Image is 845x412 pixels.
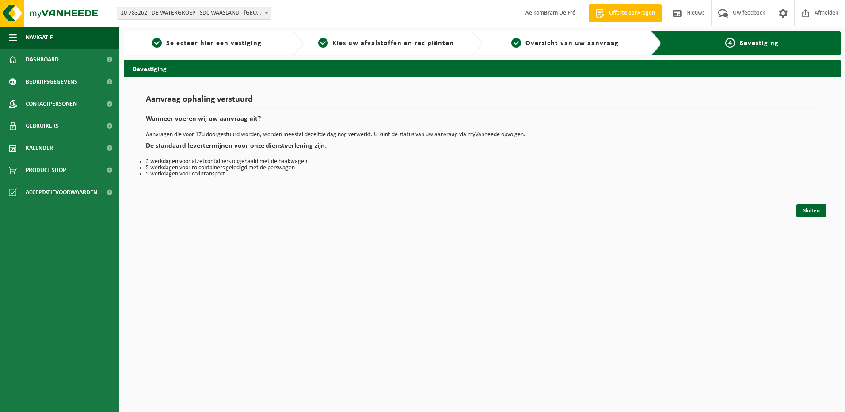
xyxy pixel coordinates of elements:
[117,7,271,19] span: 10-783262 - DE WATERGROEP - SDC WAASLAND - LOKEREN
[146,165,818,171] li: 5 werkdagen voor rolcontainers geledigd met de perswagen
[26,27,53,49] span: Navigatie
[308,38,465,49] a: 2Kies uw afvalstoffen en recipiënten
[725,38,735,48] span: 4
[117,7,271,20] span: 10-783262 - DE WATERGROEP - SDC WAASLAND - LOKEREN
[146,159,818,165] li: 3 werkdagen voor afzetcontainers opgehaald met de haakwagen
[26,49,59,71] span: Dashboard
[525,40,619,47] span: Overzicht van uw aanvraag
[146,142,818,154] h2: De standaard levertermijnen voor onze dienstverlening zijn:
[589,4,662,22] a: Offerte aanvragen
[26,115,59,137] span: Gebruikers
[26,93,77,115] span: Contactpersonen
[332,40,454,47] span: Kies uw afvalstoffen en recipiënten
[739,40,779,47] span: Bevestiging
[607,9,657,18] span: Offerte aanvragen
[26,137,53,159] span: Kalender
[26,181,97,203] span: Acceptatievoorwaarden
[318,38,328,48] span: 2
[796,204,826,217] a: Sluiten
[4,393,148,412] iframe: chat widget
[146,132,818,138] p: Aanvragen die voor 17u doorgestuurd worden, worden meestal dezelfde dag nog verwerkt. U kunt de s...
[146,115,818,127] h2: Wanneer voeren wij uw aanvraag uit?
[146,95,818,109] h1: Aanvraag ophaling verstuurd
[26,71,77,93] span: Bedrijfsgegevens
[544,10,575,16] strong: Bram De Fré
[166,40,262,47] span: Selecteer hier een vestiging
[152,38,162,48] span: 1
[487,38,644,49] a: 3Overzicht van uw aanvraag
[124,60,841,77] h2: Bevestiging
[26,159,66,181] span: Product Shop
[146,171,818,177] li: 5 werkdagen voor collitransport
[128,38,285,49] a: 1Selecteer hier een vestiging
[511,38,521,48] span: 3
